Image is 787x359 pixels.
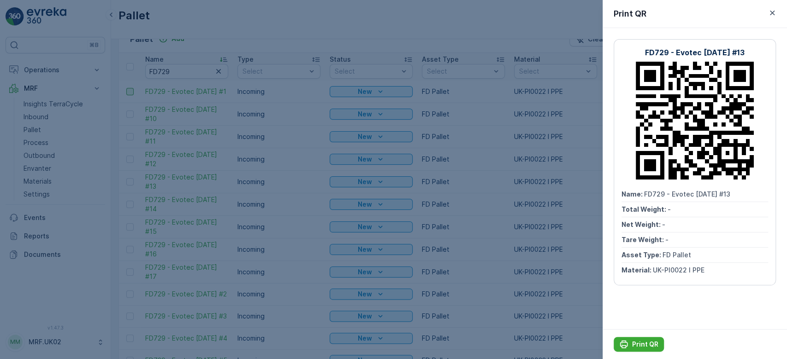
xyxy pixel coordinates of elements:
[662,220,665,228] span: -
[621,266,653,274] span: Material :
[665,236,669,243] span: -
[614,337,664,352] button: Print QR
[621,236,665,243] span: Tare Weight :
[668,205,671,213] span: -
[621,220,662,228] span: Net Weight :
[653,266,704,274] span: UK-PI0022 I PPE
[632,340,658,349] p: Print QR
[621,251,663,259] span: Asset Type :
[614,7,646,20] p: Print QR
[621,190,644,198] span: Name :
[645,47,745,58] p: FD729 - Evotec [DATE] #13
[663,251,691,259] span: FD Pallet
[621,205,668,213] span: Total Weight :
[644,190,730,198] span: FD729 - Evotec [DATE] #13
